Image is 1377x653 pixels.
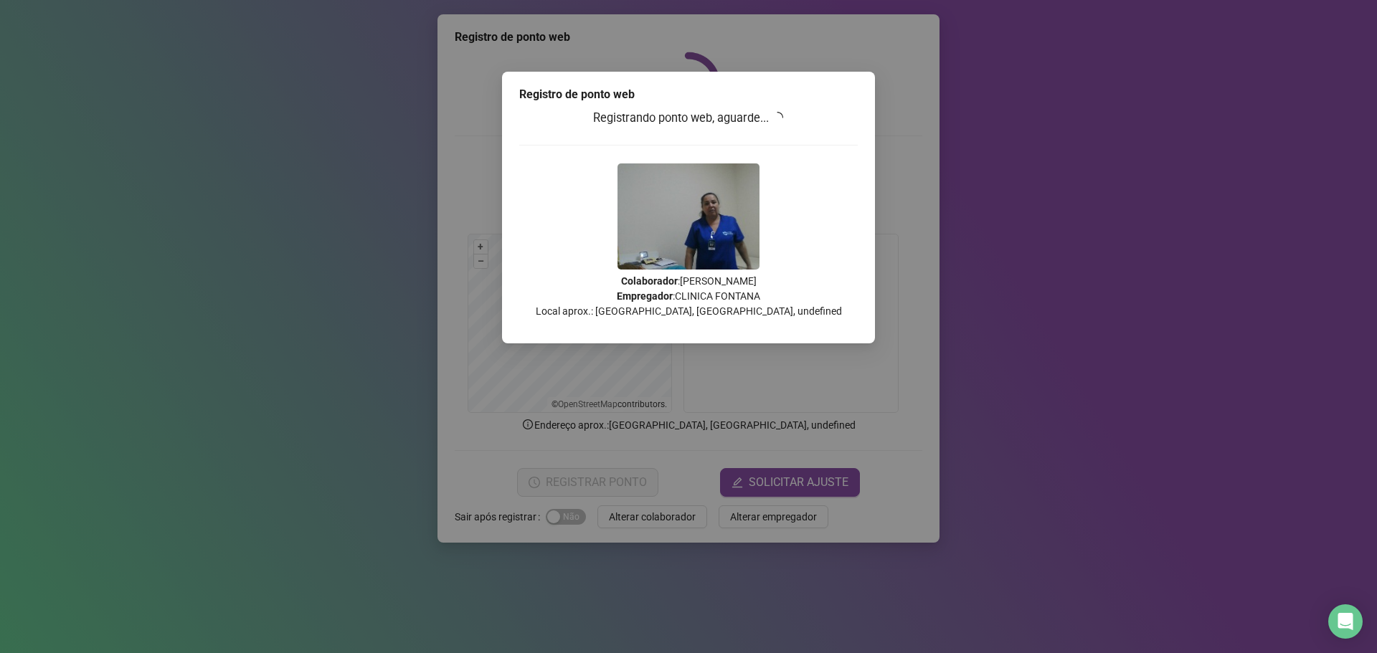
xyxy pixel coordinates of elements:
div: Registro de ponto web [519,86,858,103]
img: Z [617,163,760,270]
div: Open Intercom Messenger [1328,604,1363,639]
h3: Registrando ponto web, aguarde... [519,109,858,128]
span: loading [772,112,783,123]
strong: Empregador [617,290,673,302]
p: : [PERSON_NAME] : CLINICA FONTANA Local aprox.: [GEOGRAPHIC_DATA], [GEOGRAPHIC_DATA], undefined [519,274,858,319]
strong: Colaborador [621,275,678,287]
